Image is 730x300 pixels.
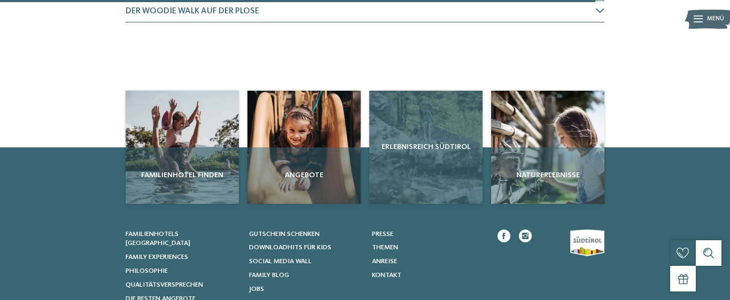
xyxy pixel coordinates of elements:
a: Dolomiten: Wandern mit Kindern leicht gemacht Erlebnisreich Südtirol [369,91,483,204]
a: Social Media Wall [249,257,362,266]
a: Downloadhits für Kids [249,243,362,252]
a: Familienhotels [GEOGRAPHIC_DATA] [126,230,238,249]
span: Philosophie [126,267,168,274]
span: Familienhotel finden [130,170,235,180]
a: Jobs [249,285,362,294]
a: Themen [372,243,485,252]
span: Downloadhits für Kids [249,244,331,251]
span: Presse [372,231,393,238]
span: Anreise [372,258,397,265]
a: Gutschein schenken [249,230,362,239]
a: Anreise [372,257,485,266]
span: Family Experiences [126,254,188,260]
a: Dolomiten: Wandern mit Kindern leicht gemacht Familienhotel finden [126,91,239,204]
img: Dolomiten: Wandern mit Kindern leicht gemacht [126,91,239,204]
span: Jobs [249,286,264,293]
a: Presse [372,230,485,239]
span: Qualitätsversprechen [126,281,203,288]
span: Social Media Wall [249,258,312,265]
a: Family Experiences [126,252,238,262]
span: Themen [372,244,398,251]
span: Erlebnisreich Südtirol [374,141,478,152]
a: Dolomiten: Wandern mit Kindern leicht gemacht Naturerlebnisse [491,91,604,204]
span: Naturerlebnisse [495,170,600,180]
span: Family Blog [249,272,289,279]
a: Qualitätsversprechen [126,280,238,290]
span: Gutschein schenken [249,231,320,238]
a: Dolomiten: Wandern mit Kindern leicht gemacht Angebote [247,91,361,204]
a: Family Blog [249,271,362,280]
a: Kontakt [372,271,485,280]
span: Familienhotels [GEOGRAPHIC_DATA] [126,231,190,247]
span: Kontakt [372,272,401,279]
a: Philosophie [126,266,238,276]
span: Der Woodie Walk auf der Plose [126,7,259,15]
img: Dolomiten: Wandern mit Kindern leicht gemacht [247,91,361,204]
span: Angebote [252,170,356,180]
img: Dolomiten: Wandern mit Kindern leicht gemacht [491,91,604,204]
